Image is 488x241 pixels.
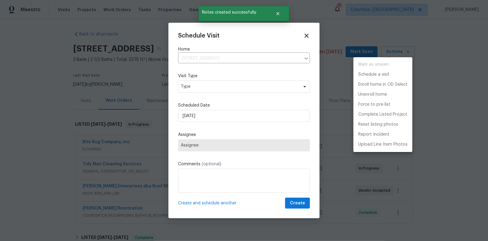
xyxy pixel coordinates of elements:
p: Schedule a visit [358,71,389,78]
p: Complete Listed Project [358,111,407,118]
p: Enroll home in OD Select [358,81,408,88]
p: Unenroll home [358,91,387,98]
p: Reset listing photos [358,121,398,128]
p: Upload Line Item Photos [358,141,408,148]
p: Report Incident [358,131,389,138]
p: Force to pre-list [358,101,390,108]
